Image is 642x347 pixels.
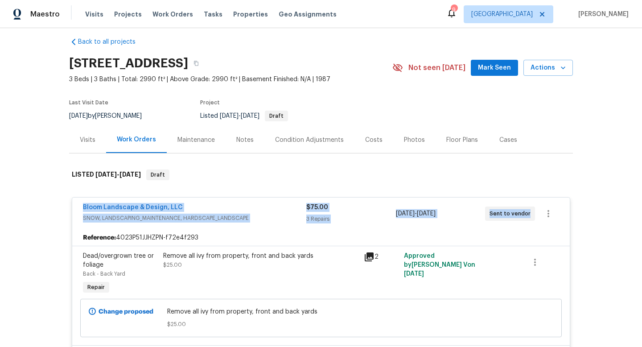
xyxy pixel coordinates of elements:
b: Reference: [83,233,116,242]
a: Back to all projects [69,37,155,46]
span: Project [200,100,220,105]
span: $25.00 [167,320,475,329]
span: Projects [114,10,142,19]
a: Bloom Landscape & Design, LLC [83,204,183,211]
span: Properties [233,10,268,19]
div: by [PERSON_NAME] [69,111,152,121]
div: Notes [236,136,254,145]
h6: LISTED [72,169,141,180]
span: Not seen [DATE] [408,63,465,72]
span: [GEOGRAPHIC_DATA] [471,10,533,19]
button: Actions [523,60,573,76]
span: - [396,209,436,218]
span: - [220,113,259,119]
span: [DATE] [220,113,239,119]
div: Condition Adjustments [275,136,344,145]
span: [DATE] [119,171,141,178]
span: [DATE] [396,211,415,217]
span: [DATE] [404,271,424,277]
div: LISTED [DATE]-[DATE]Draft [69,161,573,189]
div: 9 [451,5,457,14]
span: Dead/overgrown tree or foliage [83,253,154,268]
span: Tasks [204,11,222,17]
span: Back - Back Yard [83,271,125,277]
div: Remove all ivy from property, front and back yards [163,252,358,260]
span: Draft [266,113,287,119]
span: Work Orders [152,10,193,19]
span: Mark Seen [478,62,511,74]
span: Sent to vendor [490,209,534,218]
span: SNOW, LANDSCAPING_MAINTENANCE, HARDSCAPE_LANDSCAPE [83,214,306,223]
button: Copy Address [188,55,204,71]
span: [DATE] [69,113,88,119]
span: [PERSON_NAME] [575,10,629,19]
span: $25.00 [163,262,182,268]
span: $75.00 [306,204,328,211]
span: - [95,171,141,178]
span: Geo Assignments [279,10,337,19]
div: Maintenance [177,136,215,145]
button: Mark Seen [471,60,518,76]
div: Work Orders [117,135,156,144]
span: Repair [84,283,108,292]
span: Last Visit Date [69,100,108,105]
div: 2 [364,252,399,262]
div: Costs [365,136,383,145]
h2: [STREET_ADDRESS] [69,59,188,68]
div: Cases [499,136,517,145]
span: Listed [200,113,288,119]
div: Floor Plans [446,136,478,145]
span: Approved by [PERSON_NAME] V on [404,253,475,277]
b: Change proposed [99,309,153,315]
span: [DATE] [95,171,117,178]
div: 4023P51JJHZPN-f72e4f293 [72,230,570,246]
div: Visits [80,136,95,145]
span: 3 Beds | 3 Baths | Total: 2990 ft² | Above Grade: 2990 ft² | Basement Finished: N/A | 1987 [69,75,392,84]
span: [DATE] [241,113,259,119]
span: Visits [85,10,103,19]
span: Actions [531,62,566,74]
div: Photos [404,136,425,145]
span: Draft [147,170,169,179]
span: Remove all ivy from property, front and back yards [167,307,475,316]
div: 3 Repairs [306,215,395,223]
span: Maestro [30,10,60,19]
span: [DATE] [417,211,436,217]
